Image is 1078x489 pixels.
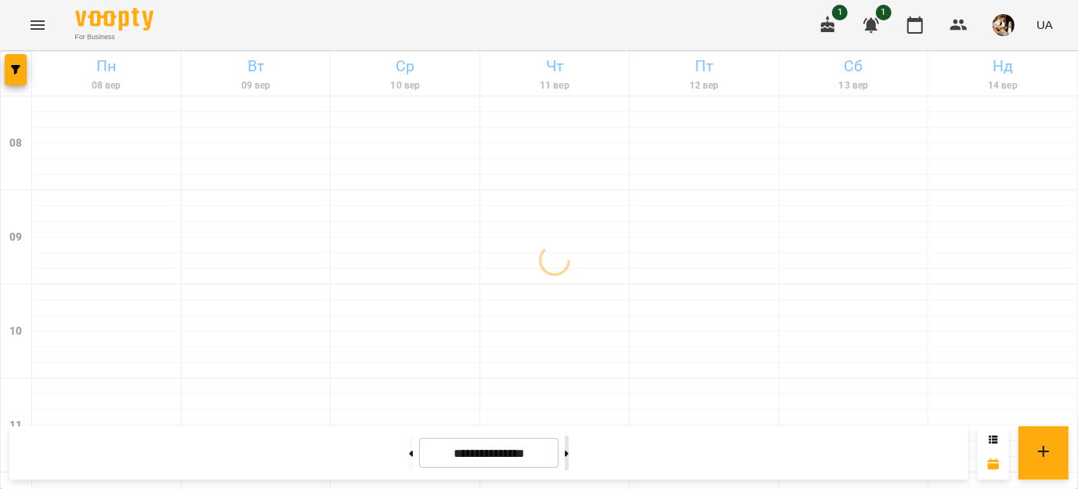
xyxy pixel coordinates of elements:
[782,54,926,78] h6: Сб
[483,54,627,78] h6: Чт
[1030,10,1059,39] button: UA
[34,78,179,93] h6: 08 вер
[632,78,776,93] h6: 12 вер
[993,14,1015,36] img: 0162ea527a5616b79ea1cf03ccdd73a5.jpg
[9,229,22,246] h6: 09
[75,8,154,31] img: Voopty Logo
[483,78,627,93] h6: 11 вер
[75,32,154,42] span: For Business
[931,78,1075,93] h6: 14 вер
[632,54,776,78] h6: Пт
[9,323,22,340] h6: 10
[931,54,1075,78] h6: Нд
[876,5,892,20] span: 1
[184,78,328,93] h6: 09 вер
[782,78,926,93] h6: 13 вер
[9,135,22,152] h6: 08
[1036,16,1053,33] span: UA
[333,78,477,93] h6: 10 вер
[19,6,56,44] button: Menu
[34,54,179,78] h6: Пн
[832,5,848,20] span: 1
[333,54,477,78] h6: Ср
[184,54,328,78] h6: Вт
